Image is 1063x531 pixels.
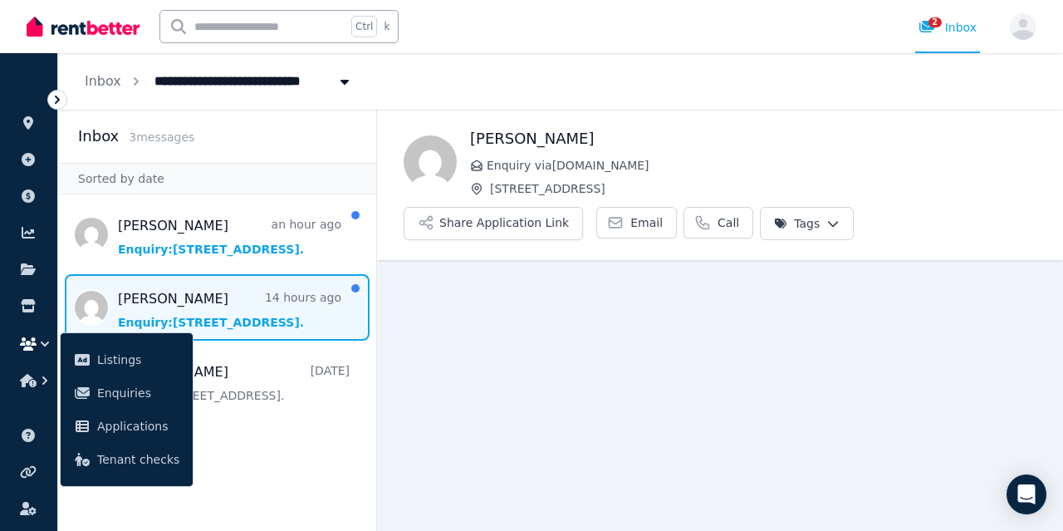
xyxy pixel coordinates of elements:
[67,443,186,476] a: Tenant checks
[404,207,583,240] button: Share Application Link
[351,16,377,37] span: Ctrl
[718,214,739,231] span: Call
[384,20,389,33] span: k
[490,180,1036,197] span: [STREET_ADDRESS]
[118,216,341,258] a: [PERSON_NAME]an hour agoEnquiry:[STREET_ADDRESS].
[67,410,186,443] a: Applications
[118,289,341,331] a: [PERSON_NAME]14 hours agoEnquiry:[STREET_ADDRESS].
[58,163,376,194] div: Sorted by date
[1007,474,1046,514] div: Open Intercom Messenger
[85,73,121,89] a: Inbox
[58,194,376,420] nav: Message list
[67,376,186,410] a: Enquiries
[487,157,1036,174] span: Enquiry via [DOMAIN_NAME]
[97,416,179,436] span: Applications
[97,350,179,370] span: Listings
[118,362,350,404] a: [PERSON_NAME][DATE]Enquiry:[STREET_ADDRESS].
[67,343,186,376] a: Listings
[774,215,820,232] span: Tags
[97,383,179,403] span: Enquiries
[596,207,677,238] a: Email
[129,130,194,144] span: 3 message s
[760,207,854,240] button: Tags
[78,125,119,148] h2: Inbox
[27,14,140,39] img: RentBetter
[928,17,942,27] span: 2
[918,19,977,36] div: Inbox
[683,207,753,238] a: Call
[470,127,1036,150] h1: [PERSON_NAME]
[58,53,380,110] nav: Breadcrumb
[404,135,457,189] img: Yvonne
[97,450,179,470] span: Tenant checks
[630,214,663,231] span: Email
